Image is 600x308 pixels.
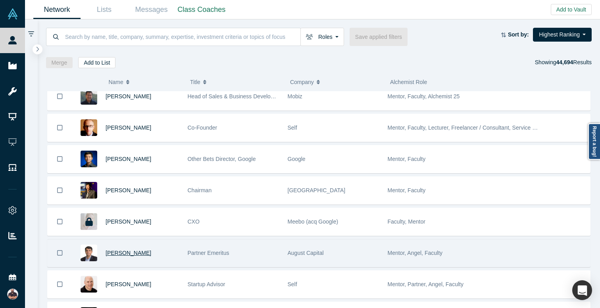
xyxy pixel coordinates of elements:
a: [PERSON_NAME] [106,156,151,162]
img: Muhannad Taslaq's Account [7,289,18,300]
a: Report a bug! [588,123,600,160]
button: Company [290,74,382,90]
img: Alchemist Vault Logo [7,8,18,19]
span: Mentor, Faculty, Alchemist 25 [388,93,460,99]
a: Lists [81,0,128,19]
span: Startup Advisor [188,281,225,287]
button: Bookmark [48,208,72,235]
span: Mentor, Angel, Faculty [388,250,443,256]
span: August Capital [288,250,324,256]
img: Robert Winder's Profile Image [81,119,97,136]
button: Bookmark [48,83,72,110]
span: Name [108,74,123,90]
span: Alchemist Role [390,79,427,85]
span: Self [288,124,297,131]
button: Roles [300,28,344,46]
button: Title [190,74,282,90]
span: CXO [188,218,200,225]
a: [PERSON_NAME] [106,281,151,287]
img: Timothy Chou's Profile Image [81,182,97,199]
span: Other Bets Director, Google [188,156,256,162]
span: Title [190,74,200,90]
button: Bookmark [48,271,72,298]
span: Meebo (acq Google) [288,218,338,225]
span: Company [290,74,314,90]
a: Class Coaches [175,0,228,19]
button: Merge [46,57,73,68]
img: Michael Chang's Profile Image [81,88,97,105]
button: Add to Vault [551,4,592,15]
span: Chairman [188,187,212,193]
a: [PERSON_NAME] [106,250,151,256]
a: Messages [128,0,175,19]
span: Google [288,156,306,162]
span: Results [556,59,592,65]
span: Mentor, Faculty [388,156,426,162]
a: [PERSON_NAME] [106,218,151,225]
button: Bookmark [48,239,72,267]
button: Save applied filters [350,28,408,46]
span: Mentor, Faculty [388,187,426,193]
button: Bookmark [48,145,72,173]
button: Highest Ranking [533,28,592,42]
img: Steven Kan's Profile Image [81,151,97,167]
button: Add to List [78,57,115,68]
strong: Sort by: [508,31,529,38]
strong: 44,694 [556,59,573,65]
span: Mobiz [288,93,302,99]
img: Vivek Mehra's Profile Image [81,245,97,261]
a: [PERSON_NAME] [106,124,151,131]
span: Partner Emeritus [188,250,229,256]
button: Name [108,74,182,90]
div: Showing [535,57,592,68]
button: Bookmark [48,114,72,142]
input: Search by name, title, company, summary, expertise, investment criteria or topics of focus [64,27,300,46]
span: Self [288,281,297,287]
img: Adam Frankl's Profile Image [81,276,97,293]
a: Network [33,0,81,19]
button: Bookmark [48,177,72,204]
span: Co-Founder [188,124,217,131]
span: Mentor, Partner, Angel, Faculty [388,281,463,287]
span: Faculty, Mentor [388,218,425,225]
a: [PERSON_NAME] [106,187,151,193]
a: [PERSON_NAME] [106,93,151,99]
span: Head of Sales & Business Development (interim) [188,93,308,99]
span: [GEOGRAPHIC_DATA] [288,187,346,193]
